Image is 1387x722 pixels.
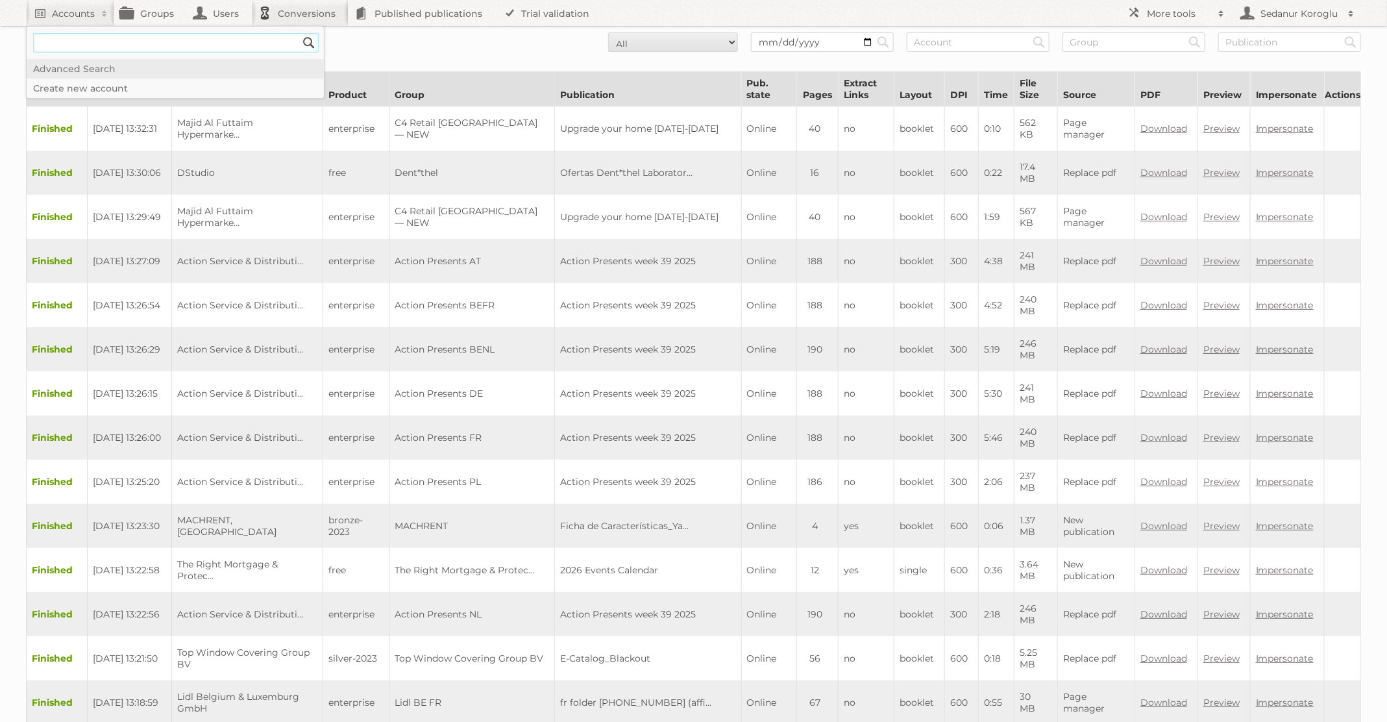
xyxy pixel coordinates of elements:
td: booklet [894,460,944,504]
td: 4:52 [978,283,1014,327]
a: Download [1140,653,1187,664]
td: single [894,548,944,592]
a: Create new account [27,79,324,98]
td: no [839,592,894,636]
td: Page manager [1057,195,1135,239]
td: Finished [27,504,88,548]
td: no [839,239,894,283]
th: Product [323,72,389,106]
a: Download [1140,608,1187,620]
td: booklet [894,371,944,416]
td: 188 [796,239,838,283]
td: enterprise [323,106,389,151]
a: Impersonate [1256,520,1314,532]
td: Replace pdf [1057,416,1135,460]
a: Preview [1203,608,1240,620]
td: 600 [944,636,978,680]
td: 5:46 [978,416,1014,460]
input: Search [1029,32,1049,52]
td: Finished [27,283,88,327]
td: free [323,151,389,195]
td: 240 MB [1014,283,1057,327]
td: booklet [894,106,944,151]
td: E-Catalog_Blackout [555,636,741,680]
td: Action Presents FR [389,416,555,460]
td: 600 [944,106,978,151]
td: Online [741,592,796,636]
td: 567 KB [1014,195,1057,239]
span: [DATE] 13:23:30 [93,520,160,532]
a: Preview [1203,697,1240,708]
td: 56 [796,636,838,680]
input: Group [1062,32,1205,52]
td: no [839,327,894,371]
h2: Accounts [52,7,95,20]
td: Action Presents DE [389,371,555,416]
td: Action Service & Distributi... [172,416,323,460]
td: 0:18 [978,636,1014,680]
td: Top Window Covering Group BV [389,636,555,680]
a: Preview [1203,123,1240,134]
td: 190 [796,592,838,636]
span: [DATE] 13:18:59 [93,697,158,708]
td: Replace pdf [1057,239,1135,283]
td: Action Service & Distributi... [172,371,323,416]
td: Action Presents AT [389,239,555,283]
td: The Right Mortgage & Protec... [172,548,323,592]
td: 2026 Events Calendar [555,548,741,592]
th: Pages [796,72,838,106]
td: 600 [944,151,978,195]
td: 600 [944,548,978,592]
a: Impersonate [1256,476,1314,488]
span: [DATE] 13:30:06 [93,167,161,179]
span: [DATE] 13:25:20 [93,476,160,488]
td: 3.64 MB [1014,548,1057,592]
td: 188 [796,416,838,460]
td: 0:36 [978,548,1014,592]
a: Preview [1203,388,1240,399]
a: Impersonate [1256,299,1314,311]
td: Ofertas Dent*thel Laborator... [555,151,741,195]
td: Action Presents BEFR [389,283,555,327]
th: Time [978,72,1014,106]
td: Online [741,504,796,548]
td: 17.4 MB [1014,151,1057,195]
td: Finished [27,460,88,504]
a: Download [1140,343,1187,355]
td: no [839,460,894,504]
td: 40 [796,195,838,239]
td: C4 Retail [GEOGRAPHIC_DATA] — NEW [389,106,555,151]
a: Impersonate [1256,167,1314,179]
th: Group [389,72,555,106]
th: Layout [894,72,944,106]
td: booklet [894,151,944,195]
td: 237 MB [1014,460,1057,504]
td: Action Presents week 39 2025 [555,327,741,371]
td: 300 [944,239,978,283]
input: Search [299,33,319,53]
td: no [839,151,894,195]
td: Online [741,239,796,283]
td: 4:38 [978,239,1014,283]
td: Action Service & Distributi... [172,592,323,636]
td: 562 KB [1014,106,1057,151]
td: 300 [944,416,978,460]
td: no [839,195,894,239]
td: Replace pdf [1057,460,1135,504]
a: Preview [1203,476,1240,488]
td: 190 [796,327,838,371]
input: Account [907,32,1049,52]
a: Download [1140,476,1187,488]
a: Download [1140,167,1187,179]
a: Impersonate [1256,388,1314,399]
td: 5.25 MB [1014,636,1057,680]
td: MACHRENT, [GEOGRAPHIC_DATA] [172,504,323,548]
a: Download [1140,123,1187,134]
a: Download [1140,520,1187,532]
td: 300 [944,460,978,504]
span: [DATE] 13:27:09 [93,255,160,267]
th: PDF [1135,72,1197,106]
td: enterprise [323,371,389,416]
td: Top Window Covering Group BV [172,636,323,680]
td: Online [741,371,796,416]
